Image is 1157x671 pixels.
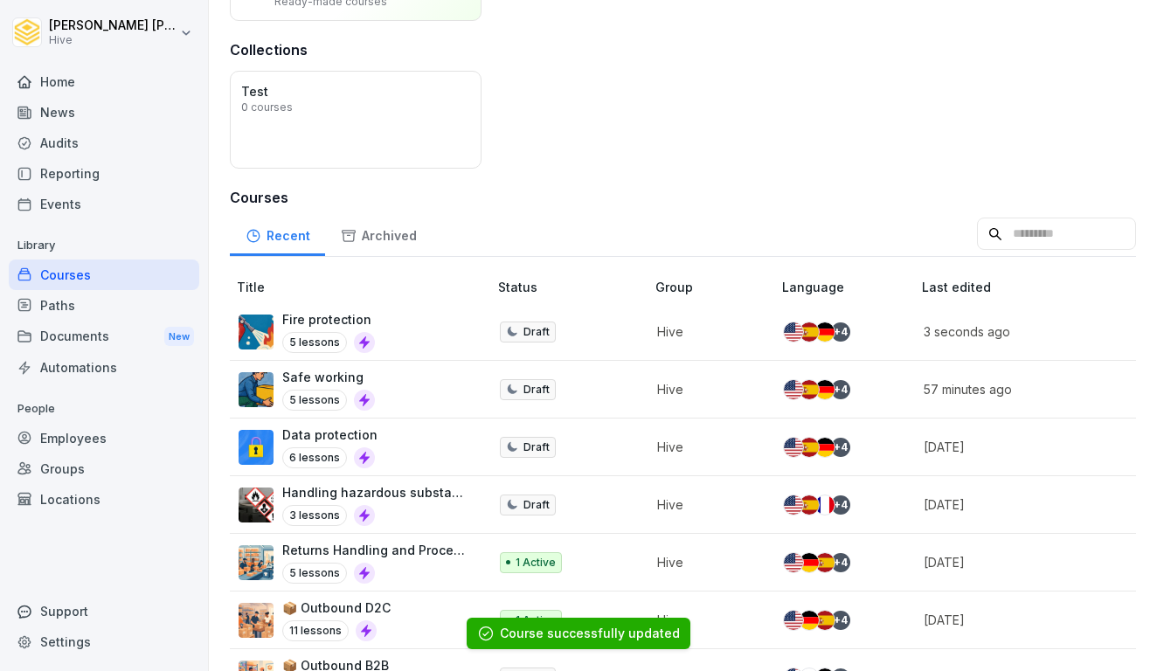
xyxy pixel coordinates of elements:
[815,322,835,342] img: de.svg
[241,82,470,100] p: Test
[241,102,293,113] p: 0 courses
[9,395,199,423] p: People
[9,128,199,158] a: Audits
[239,488,274,522] img: ro33qf0i8ndaw7nkfv0stvse.png
[282,483,470,502] p: Handling hazardous substances
[815,611,835,630] img: es.svg
[800,553,819,572] img: de.svg
[9,189,199,219] a: Events
[831,495,850,515] div: + 4
[239,430,274,465] img: gp1n7epbxsf9lzaihqn479zn.png
[924,438,1102,456] p: [DATE]
[282,425,378,444] p: Data protection
[230,39,308,60] h3: Collections
[282,541,470,559] p: Returns Handling and Process Flow
[9,352,199,383] a: Automations
[784,322,803,342] img: us.svg
[657,495,754,514] p: Hive
[9,321,199,353] div: Documents
[9,290,199,321] a: Paths
[9,321,199,353] a: DocumentsNew
[784,380,803,399] img: us.svg
[657,553,754,571] p: Hive
[500,625,680,642] div: Course successfully updated
[523,497,550,513] p: Draft
[164,327,194,347] div: New
[657,380,754,398] p: Hive
[498,278,648,296] p: Status
[924,380,1102,398] p: 57 minutes ago
[784,495,803,515] img: us.svg
[239,315,274,349] img: b0iy7e1gfawqjs4nezxuanzk.png
[237,278,491,296] p: Title
[230,211,325,256] a: Recent
[924,495,1102,514] p: [DATE]
[49,18,177,33] p: [PERSON_NAME] [PERSON_NAME]
[924,611,1102,629] p: [DATE]
[815,553,835,572] img: es.svg
[800,322,819,342] img: es.svg
[9,259,199,290] a: Courses
[239,372,274,407] img: ns5fm27uu5em6705ixom0yjt.png
[282,598,391,617] p: 📦 Outbound D2C
[782,278,915,296] p: Language
[831,438,850,457] div: + 4
[657,438,754,456] p: Hive
[831,553,850,572] div: + 4
[9,97,199,128] a: News
[239,545,274,580] img: whxspouhdmc5dw11exs3agrf.png
[49,34,177,46] p: Hive
[815,380,835,399] img: de.svg
[282,447,347,468] p: 6 lessons
[800,495,819,515] img: es.svg
[831,322,850,342] div: + 4
[924,553,1102,571] p: [DATE]
[831,611,850,630] div: + 4
[922,278,1123,296] p: Last edited
[523,439,550,455] p: Draft
[815,495,835,515] img: fr.svg
[924,322,1102,341] p: 3 seconds ago
[282,390,347,411] p: 5 lessons
[9,158,199,189] a: Reporting
[9,423,199,453] a: Employees
[815,438,835,457] img: de.svg
[9,484,199,515] a: Locations
[230,71,482,169] a: Test0 courses
[282,563,347,584] p: 5 lessons
[9,66,199,97] a: Home
[784,611,803,630] img: us.svg
[516,555,556,571] p: 1 Active
[784,553,803,572] img: us.svg
[9,453,199,484] a: Groups
[831,380,850,399] div: + 4
[282,620,349,641] p: 11 lessons
[9,232,199,259] p: Library
[282,332,347,353] p: 5 lessons
[239,603,274,638] img: aul0s4anxaw34jzwydbhh5d5.png
[523,382,550,398] p: Draft
[282,505,347,526] p: 3 lessons
[800,438,819,457] img: es.svg
[800,611,819,630] img: de.svg
[655,278,775,296] p: Group
[657,322,754,341] p: Hive
[784,438,803,457] img: us.svg
[325,211,432,256] a: Archived
[800,380,819,399] img: es.svg
[282,368,375,386] p: Safe working
[9,626,199,657] a: Settings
